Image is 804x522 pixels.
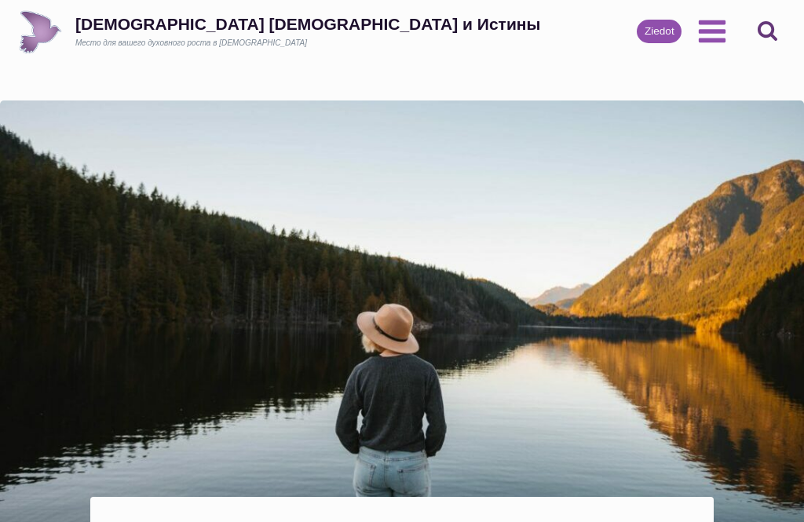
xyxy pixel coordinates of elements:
[637,20,682,43] a: Ziedot
[75,38,540,49] div: Место для вашего духовного роста в [DEMOGRAPHIC_DATA]
[689,11,734,51] button: Открыть меню
[75,14,540,34] div: [DEMOGRAPHIC_DATA] [DEMOGRAPHIC_DATA] и Истины
[19,10,540,53] a: [DEMOGRAPHIC_DATA] [DEMOGRAPHIC_DATA] и ИстиныМесто для вашего духовного роста в [DEMOGRAPHIC_DATA]
[750,14,785,49] button: Показать форму поиска
[19,10,62,53] img: Draudze Gars un Patiesība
